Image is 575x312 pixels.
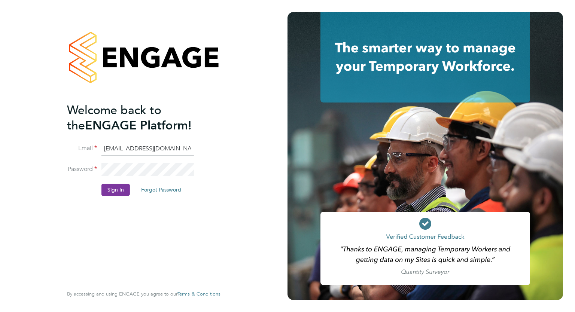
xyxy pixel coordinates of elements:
[67,165,97,173] label: Password
[101,142,194,156] input: Enter your work email...
[135,184,187,196] button: Forgot Password
[101,184,130,196] button: Sign In
[67,103,161,133] span: Welcome back to the
[67,291,220,297] span: By accessing and using ENGAGE you agree to our
[67,144,97,152] label: Email
[177,291,220,297] a: Terms & Conditions
[67,103,213,133] h2: ENGAGE Platform!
